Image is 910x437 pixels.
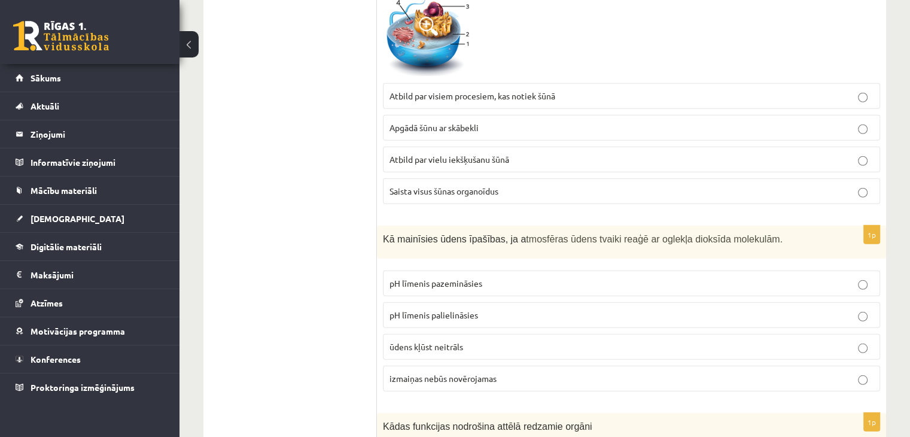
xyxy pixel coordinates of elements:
a: Proktoringa izmēģinājums [16,374,165,401]
a: [DEMOGRAPHIC_DATA] [16,205,165,232]
input: Apgādā šūnu ar skābekli [858,125,868,134]
span: Aktuāli [31,101,59,111]
span: izmaiņas nebūs novērojamas [389,373,497,384]
span: Atbild par visiem procesiem, kas notiek šūnā [389,90,555,101]
p: 1p [863,412,880,432]
a: Rīgas 1. Tālmācības vidusskola [13,21,109,51]
a: Maksājumi [16,261,165,289]
input: ūdens kļūst neitrāls [858,344,868,353]
span: ūdens kļūst neitrāls [389,341,463,352]
legend: Maksājumi [31,261,165,289]
a: Sākums [16,64,165,92]
input: Atbild par visiem procesiem, kas notiek šūnā [858,93,868,102]
span: Kā mainīsies ūdens īpašības, ja a [383,234,526,244]
input: izmaiņas nebūs novērojamas [858,375,868,385]
input: Atbild par vielu iekšķušanu šūnā [858,156,868,166]
input: pH līmenis palielināsies [858,312,868,321]
a: Konferences [16,345,165,373]
span: tmosfēras ūdens tvaiki reaģē ar oglekļa dioksīda molekulām. [526,234,783,244]
span: Kādas funkcijas nodrošina attēlā redzamie orgāni [383,421,592,432]
a: Digitālie materiāli [16,233,165,260]
span: Konferences [31,354,81,365]
a: Aktuāli [16,92,165,120]
a: Ziņojumi [16,120,165,148]
span: Proktoringa izmēģinājums [31,382,135,393]
span: Mācību materiāli [31,185,97,196]
a: Atzīmes [16,289,165,317]
span: [DEMOGRAPHIC_DATA] [31,213,124,224]
input: pH līmenis pazemināsies [858,280,868,290]
span: Saista visus šūnas organoīdus [389,186,498,196]
span: Atbild par vielu iekšķušanu šūnā [389,154,509,165]
p: 1p [863,225,880,244]
legend: Ziņojumi [31,120,165,148]
a: Informatīvie ziņojumi [16,148,165,176]
span: Sākums [31,72,61,83]
span: Motivācijas programma [31,326,125,336]
span: Atzīmes [31,298,63,308]
a: Mācību materiāli [16,177,165,204]
a: Motivācijas programma [16,317,165,345]
span: Apgādā šūnu ar skābekli [389,122,479,133]
legend: Informatīvie ziņojumi [31,148,165,176]
span: Digitālie materiāli [31,241,102,252]
span: pH līmenis pazemināsies [389,278,482,289]
input: Saista visus šūnas organoīdus [858,188,868,198]
span: pH līmenis palielināsies [389,309,478,320]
